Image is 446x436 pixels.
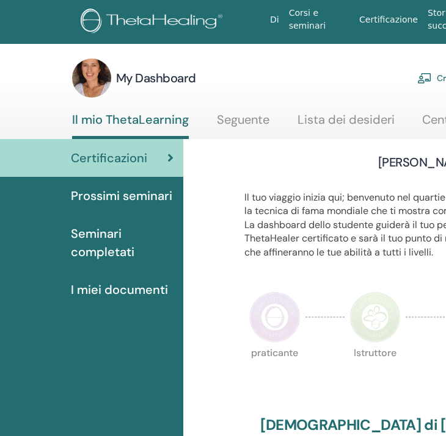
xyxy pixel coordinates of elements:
h3: My Dashboard [116,70,196,87]
img: chalkboard-teacher.svg [417,73,432,84]
p: praticante [249,348,301,399]
a: Di [265,9,284,31]
a: Il mio ThetaLearning [72,112,189,139]
span: Seminari completati [71,224,174,261]
img: default.jpg [72,59,111,98]
img: logo.png [81,9,227,36]
span: I miei documenti [71,281,168,299]
img: Instructor [349,291,401,343]
span: Certificazioni [71,149,147,167]
a: Seguente [217,112,269,136]
img: Practitioner [249,291,301,343]
a: Lista dei desideri [298,112,395,136]
span: Prossimi seminari [71,187,172,205]
a: Corsi e seminari [284,2,354,37]
a: Certificazione [354,9,423,31]
p: Istruttore [349,348,401,399]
